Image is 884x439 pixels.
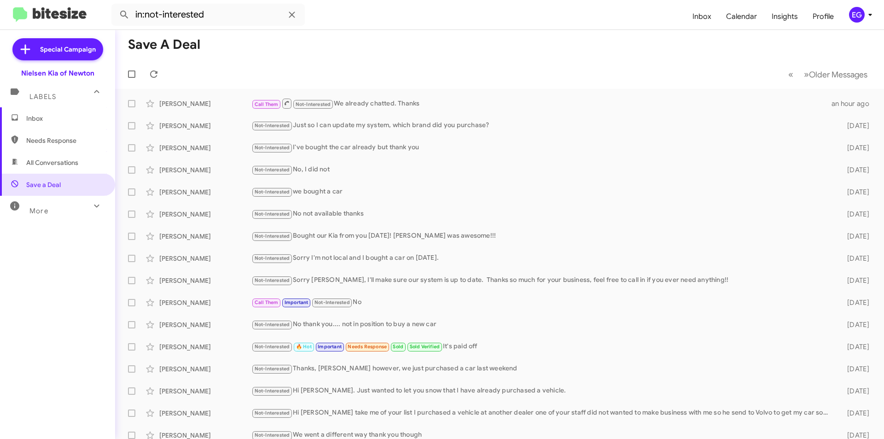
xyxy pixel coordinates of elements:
div: It's paid off [251,341,832,352]
div: Just so I can update my system, which brand did you purchase? [251,120,832,131]
span: Save a Deal [26,180,61,189]
div: [DATE] [832,254,877,263]
span: Not-Interested [314,299,350,305]
div: [PERSON_NAME] [159,99,251,108]
a: Insights [764,3,805,30]
div: [PERSON_NAME] [159,364,251,374]
div: [DATE] [832,165,877,175]
span: Labels [29,93,56,101]
span: Sold [393,344,403,350]
span: Call Them [255,299,279,305]
span: Not-Interested [255,255,290,261]
nav: Page navigation example [783,65,873,84]
span: Not-Interested [255,410,290,416]
div: [DATE] [832,409,877,418]
span: More [29,207,48,215]
span: Not-Interested [255,432,290,438]
div: No, I did not [251,164,832,175]
div: [DATE] [832,121,877,130]
div: [PERSON_NAME] [159,210,251,219]
span: Not-Interested [255,322,290,328]
div: [DATE] [832,187,877,197]
div: [PERSON_NAME] [159,232,251,241]
div: we bought a car [251,187,832,197]
span: Not-Interested [255,123,290,129]
div: Nielsen Kia of Newton [21,69,94,78]
span: All Conversations [26,158,78,167]
div: Hi [PERSON_NAME] take me of your list I purchased a vehicle at another dealer one of your staff d... [251,408,832,418]
div: [PERSON_NAME] [159,254,251,263]
span: Not-Interested [255,145,290,151]
button: EG [841,7,874,23]
div: No not available thanks [251,209,832,219]
div: Sorry I'm not local and I bought a car on [DATE]. [251,253,832,263]
div: EG [849,7,865,23]
div: an hour ago [832,99,877,108]
div: [PERSON_NAME] [159,165,251,175]
span: Important [318,344,342,350]
div: Thanks, [PERSON_NAME] however, we just purchased a car last weekend [251,363,832,374]
div: Sorry [PERSON_NAME], I'll make sure our system is up to date. Thanks so much for your business, f... [251,275,832,286]
span: Not-Interested [255,366,290,372]
div: [PERSON_NAME] [159,320,251,329]
div: [DATE] [832,320,877,329]
div: [DATE] [832,342,877,351]
div: [PERSON_NAME] [159,121,251,130]
div: [PERSON_NAME] [159,386,251,396]
div: [PERSON_NAME] [159,298,251,307]
span: 🔥 Hot [296,344,312,350]
div: [DATE] [832,276,877,285]
span: Special Campaign [40,45,96,54]
span: Not-Interested [255,233,290,239]
span: Important [285,299,308,305]
span: Not-Interested [255,167,290,173]
a: Profile [805,3,841,30]
span: Not-Interested [255,388,290,394]
a: Inbox [685,3,719,30]
div: [PERSON_NAME] [159,143,251,152]
div: [DATE] [832,386,877,396]
h1: Save a Deal [128,37,200,52]
div: [PERSON_NAME] [159,187,251,197]
span: Not-Interested [296,101,331,107]
div: [DATE] [832,232,877,241]
span: Needs Response [26,136,105,145]
span: « [788,69,793,80]
span: Not-Interested [255,344,290,350]
div: [PERSON_NAME] [159,409,251,418]
div: [DATE] [832,298,877,307]
div: Bought our Kia from you [DATE]! [PERSON_NAME] was awesome!!! [251,231,832,241]
a: Special Campaign [12,38,103,60]
div: [DATE] [832,143,877,152]
button: Previous [783,65,799,84]
div: We already chatted. Thanks [251,98,832,109]
div: No [251,297,832,308]
span: Call Them [255,101,279,107]
span: Not-Interested [255,189,290,195]
div: [DATE] [832,210,877,219]
input: Search [111,4,305,26]
span: Not-Interested [255,211,290,217]
button: Next [798,65,873,84]
div: [DATE] [832,364,877,374]
div: I've bought the car already but thank you [251,142,832,153]
span: Needs Response [348,344,387,350]
span: Older Messages [809,70,867,80]
div: [PERSON_NAME] [159,342,251,351]
div: Hi [PERSON_NAME]. Just wanted to let you snow that I have already purchased a vehicle. [251,386,832,396]
div: [PERSON_NAME] [159,276,251,285]
span: Not-Interested [255,277,290,283]
div: No thank you.... not in position to buy a new car [251,319,832,330]
span: Inbox [26,114,105,123]
a: Calendar [719,3,764,30]
span: » [804,69,809,80]
span: Sold Verified [410,344,440,350]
